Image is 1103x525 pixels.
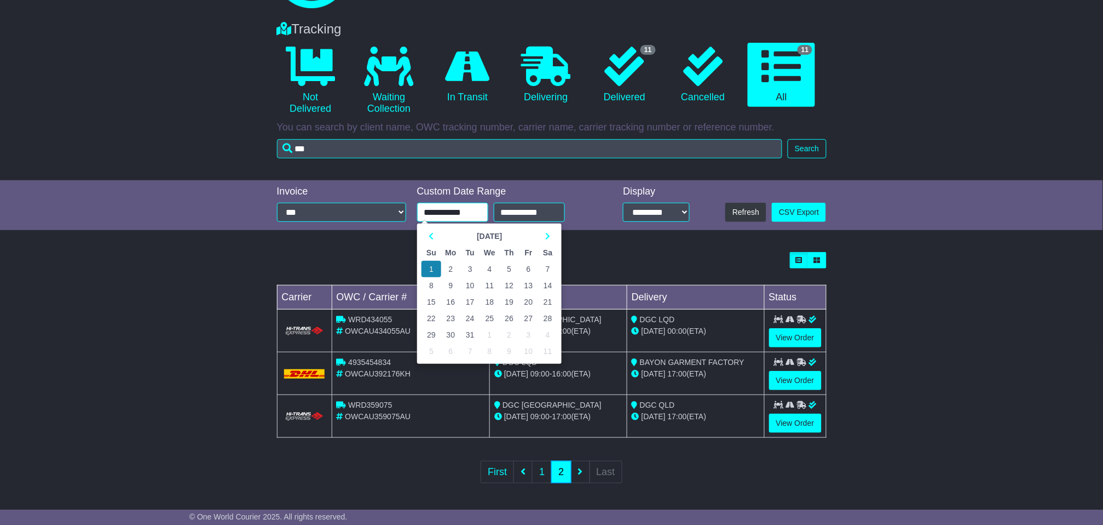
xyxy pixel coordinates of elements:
a: 11 Delivered [591,43,658,107]
td: 15 [421,294,441,310]
th: We [480,244,500,261]
td: 7 [460,343,480,359]
img: DHL.png [284,369,325,378]
span: 17:00 [552,412,571,421]
div: Display [623,186,689,198]
td: 16 [441,294,461,310]
td: 7 [538,261,557,277]
td: 21 [538,294,557,310]
span: © One World Courier 2025. All rights reserved. [189,512,348,521]
th: Tu [460,244,480,261]
td: 19 [500,294,519,310]
a: View Order [769,328,822,347]
td: 1 [421,261,441,277]
td: 23 [441,310,461,327]
div: (ETA) [632,326,760,337]
span: 17:00 [668,369,687,378]
td: 5 [500,261,519,277]
span: OWCAU359075AU [345,412,411,421]
span: 11 [798,45,812,55]
td: 8 [480,343,500,359]
td: Carrier [277,286,332,310]
a: CSV Export [772,203,826,222]
a: Waiting Collection [355,43,423,119]
td: 12 [500,277,519,294]
button: Search [788,139,826,158]
td: 29 [421,327,441,343]
td: 25 [480,310,500,327]
span: [DATE] [642,369,666,378]
div: (ETA) [632,411,760,423]
a: Not Delivered [277,43,344,119]
td: 3 [519,327,538,343]
td: Delivery [627,286,764,310]
th: Mo [441,244,461,261]
button: Refresh [725,203,766,222]
img: HiTrans.png [284,326,325,336]
td: 24 [460,310,480,327]
td: 9 [441,277,461,294]
span: 17:00 [668,412,687,421]
td: 13 [519,277,538,294]
td: 10 [460,277,480,294]
span: 00:00 [668,327,687,335]
a: Delivering [512,43,580,107]
td: 10 [519,343,538,359]
span: 4935454834 [348,358,391,367]
th: Fr [519,244,538,261]
span: DGC [GEOGRAPHIC_DATA] [503,401,602,409]
div: (ETA) [632,368,760,380]
td: 18 [480,294,500,310]
img: HiTrans.png [284,412,325,422]
a: 11 All [748,43,815,107]
td: 1 [480,327,500,343]
td: 28 [538,310,557,327]
a: First [481,461,514,483]
td: 14 [538,277,557,294]
td: 8 [421,277,441,294]
td: Status [764,286,826,310]
td: 26 [500,310,519,327]
span: DGC QLD [640,401,675,409]
td: 9 [500,343,519,359]
div: Tracking [272,21,832,37]
a: View Order [769,414,822,433]
td: 20 [519,294,538,310]
td: 2 [441,261,461,277]
td: 17 [460,294,480,310]
a: 1 [532,461,552,483]
span: [DATE] [642,327,666,335]
th: Su [421,244,441,261]
td: 4 [538,327,557,343]
div: Invoice [277,186,406,198]
a: View Order [769,371,822,390]
span: WRD359075 [348,401,392,409]
td: 30 [441,327,461,343]
span: [DATE] [642,412,666,421]
span: 16:00 [552,369,571,378]
p: You can search by client name, OWC tracking number, carrier name, carrier tracking number or refe... [277,122,827,134]
div: - (ETA) [494,368,622,380]
span: OWCAU392176KH [345,369,411,378]
th: Th [500,244,519,261]
span: 11 [640,45,655,55]
span: WRD434055 [348,315,392,324]
th: Select Month [441,228,538,244]
a: Cancelled [669,43,737,107]
span: 09:00 [530,369,550,378]
td: 31 [460,327,480,343]
span: OWCAU434055AU [345,327,411,335]
span: DGC LQD [640,315,675,324]
div: - (ETA) [494,411,622,423]
div: Custom Date Range [417,186,593,198]
td: 4 [480,261,500,277]
span: [DATE] [504,369,528,378]
td: 11 [480,277,500,294]
td: OWC / Carrier # [332,286,490,310]
a: 2 [551,461,571,483]
td: 27 [519,310,538,327]
td: 6 [519,261,538,277]
td: 6 [441,343,461,359]
a: In Transit [434,43,501,107]
th: Sa [538,244,557,261]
